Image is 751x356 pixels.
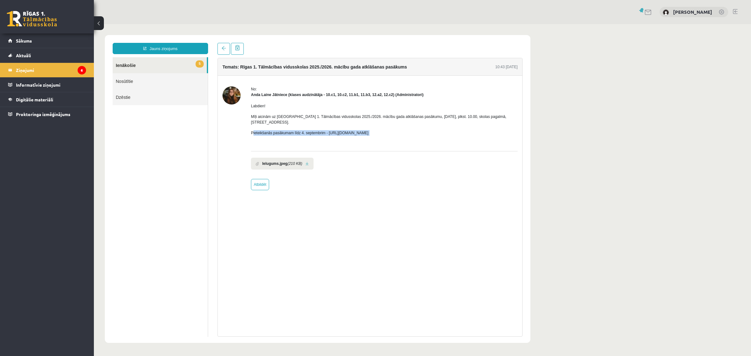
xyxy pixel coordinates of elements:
img: Anda Laine Jātniece (klases audzinātāja - 10.c1, 10.c2, 11.b1, 11.b3, 12.a2, 12.c2) [129,62,147,80]
i: (210 KB) [194,137,208,142]
a: Aktuāli [8,48,86,63]
a: Atbildēt [157,155,175,166]
p: Pieteikšanās pasākumam līdz 4. septembrim - [URL][DOMAIN_NAME] [157,106,424,112]
legend: Informatīvie ziņojumi [16,78,86,92]
a: Jauns ziņojums [19,19,114,30]
a: Sākums [8,33,86,48]
legend: Ziņojumi [16,63,86,77]
img: Antra Laicāne [663,9,669,16]
span: Aktuāli [16,53,31,58]
a: Rīgas 1. Tālmācības vidusskola [7,11,57,27]
a: Informatīvie ziņojumi [8,78,86,92]
div: 10:43 [DATE] [401,40,424,46]
span: 5 [102,36,110,43]
span: Sākums [16,38,32,43]
span: Proktoringa izmēģinājums [16,111,70,117]
span: Digitālie materiāli [16,97,53,102]
b: Ielugums.jpeg [168,137,194,142]
p: Mīļi aicinām uz [GEOGRAPHIC_DATA] 1. Tālmācības vidusskolas 2025./2026. mācību gada atklāšanas pa... [157,90,424,101]
i: 6 [78,66,86,74]
a: Digitālie materiāli [8,92,86,107]
h4: Temats: Rīgas 1. Tālmācības vidusskolas 2025./2026. mācību gada atklāšanas pasākums [129,40,313,45]
a: [PERSON_NAME] [673,9,712,15]
div: No: [157,62,424,68]
a: 5Ienākošie [19,33,113,49]
a: Proktoringa izmēģinājums [8,107,86,121]
a: Ziņojumi6 [8,63,86,77]
a: Nosūtītie [19,49,114,65]
a: Dzēstie [19,65,114,81]
p: Labdien! [157,79,424,85]
strong: Anda Laine Jātniece (klases audzinātāja - 10.c1, 10.c2, 11.b1, 11.b3, 12.a2, 12.c2) (Administratori) [157,69,330,73]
